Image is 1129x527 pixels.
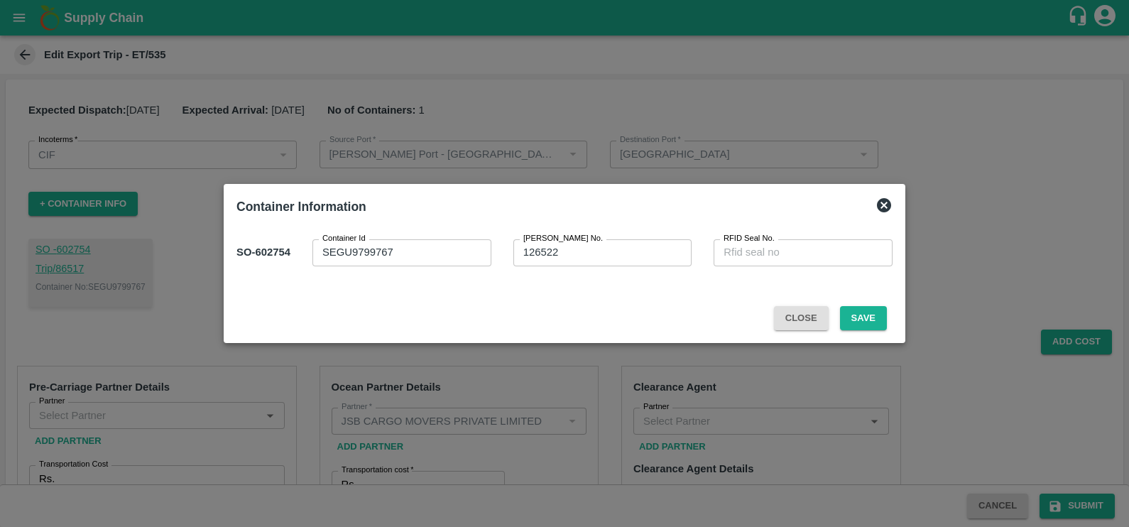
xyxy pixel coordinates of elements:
[774,306,829,331] button: Close
[523,233,603,244] label: [PERSON_NAME] No.
[523,245,682,260] textarea: 126522
[236,246,290,258] b: SO- 602754
[724,233,775,244] label: RFID Seal No.
[236,200,366,214] b: Container Information
[322,245,481,260] textarea: SEGU9799767
[322,233,366,244] label: Container Id
[840,306,887,331] button: Save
